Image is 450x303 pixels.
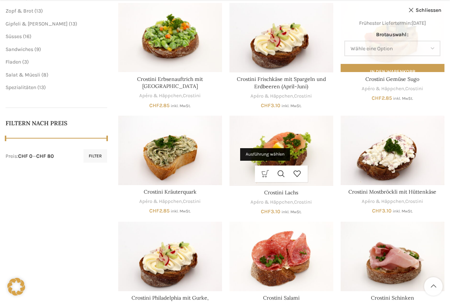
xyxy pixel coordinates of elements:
span: 16 [25,33,30,40]
button: In den Warenkorb [341,64,444,79]
a: Salat & Müesli [6,72,40,78]
a: Apéro & Häppchen [250,93,293,100]
a: Crostini Frischkäse mit Spargeln und Erdbeeren (April-Juni) [229,3,333,72]
label: Brotauswahl [376,31,409,39]
a: Schnellansicht [273,166,289,182]
a: Sandwiches [6,46,33,52]
a: Crostini Schinken [371,295,414,301]
span: 9 [36,46,39,52]
a: Crostini Erbsenauftrich mit [GEOGRAPHIC_DATA] [137,76,203,90]
small: inkl. MwSt. [393,96,413,101]
small: inkl. MwSt. [393,209,413,214]
a: Crostini Salami [263,295,300,301]
div: , [229,199,333,206]
a: Crostini [405,198,423,205]
h5: Filtern nach Preis [6,119,107,127]
a: Crostini Erbsenauftrich mit Philadelphia [118,3,222,72]
a: Crostini Kräuterquark [144,188,197,195]
a: Crostini [294,199,312,206]
a: Crostini Kräuterquark [118,116,222,185]
a: Apéro & Häppchen [362,198,404,205]
div: , [118,92,222,99]
span: 8 [43,72,47,78]
span: 13 [71,21,75,27]
span: CHF 0 [18,153,33,159]
a: Crostini Lachs [229,116,333,186]
a: Crostini Schinken [341,222,444,291]
a: Wähle Optionen für „Crostini Lachs“ [258,166,273,182]
span: CHF [149,102,159,109]
a: Süsses [6,33,22,40]
a: Crostini Lachs [264,189,298,196]
a: Spezialitäten [6,84,36,91]
a: Schliessen [408,5,442,16]
bdi: 3.10 [261,102,280,109]
bdi: 2.85 [149,208,170,214]
div: , [341,198,444,205]
span: CHF [261,102,271,109]
span: CHF [149,208,159,214]
button: Filter [83,149,107,163]
a: Crostini [183,92,201,99]
a: Crostini [183,198,201,205]
span: CHF [372,208,382,214]
small: inkl. MwSt. [171,103,191,108]
bdi: 2.85 [372,95,392,101]
div: Ausführung wählen [240,148,290,160]
bdi: 3.10 [261,208,280,215]
span: [DATE] [359,20,426,26]
div: , [229,93,333,100]
a: Apéro & Häppchen [250,199,293,206]
a: Zopf & Brot [6,8,33,14]
a: Apéro & Häppchen [139,198,182,205]
a: Apéro & Häppchen [139,92,182,99]
span: CHF [372,95,382,101]
a: Crostini Mostbröckli mit Hüttenkäse [341,116,444,185]
a: Crostini Gemüse Sugo [365,76,419,82]
a: Fladen [6,59,21,65]
a: Crostini Frischkäse mit Spargeln und Erdbeeren (April-Juni) [237,76,326,90]
span: 3 [24,59,27,65]
bdi: 3.10 [372,208,392,214]
div: Preis: — [6,153,54,160]
a: Crostini [405,85,423,92]
a: Apéro & Häppchen [362,85,404,92]
span: Frühester Liefertermin: [359,20,412,26]
span: 13 [36,8,41,14]
a: Scroll to top button [424,277,443,296]
bdi: 2.85 [149,102,170,109]
small: inkl. MwSt. [282,103,301,108]
span: CHF [261,208,271,215]
a: Crostini Salami [229,222,333,291]
a: Crostini Mostbröckli mit Hüttenkäse [348,188,436,195]
small: inkl. MwSt. [282,210,301,214]
span: 13 [39,84,44,91]
small: inkl. MwSt. [171,209,191,214]
div: , [341,85,444,92]
a: Gipfeli & [PERSON_NAME] [6,21,68,27]
a: Crostini [294,93,312,100]
a: Crostini Philadelphia mit Gurke, Radieschen und Kresse (April-September) [118,222,222,291]
span: CHF 80 [36,153,54,159]
div: , [118,198,222,205]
